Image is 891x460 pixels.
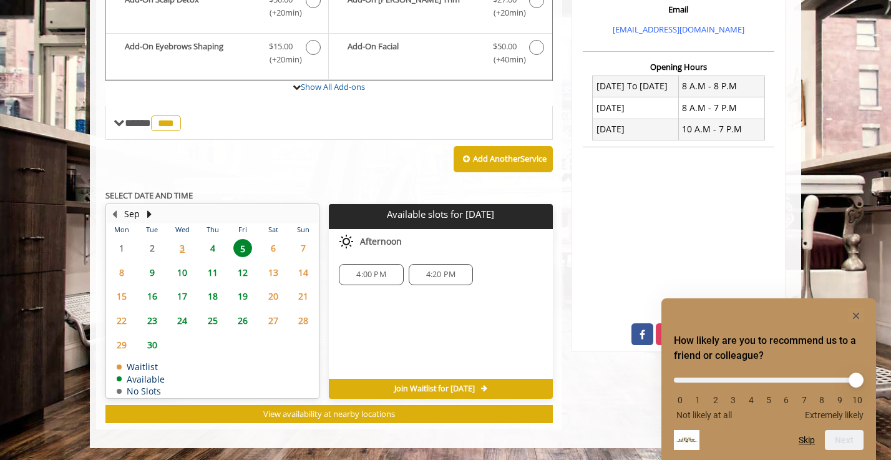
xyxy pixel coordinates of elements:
[143,287,162,305] span: 16
[288,223,319,236] th: Sun
[263,6,299,19] span: (+20min )
[674,308,864,450] div: How likely are you to recommend us to a friend or colleague? Select an option from 0 to 10, with ...
[493,40,517,53] span: $50.00
[264,287,283,305] span: 20
[264,311,283,330] span: 27
[112,311,131,330] span: 22
[593,119,679,140] td: [DATE]
[409,264,473,285] div: 4:20 PM
[586,5,771,14] h3: Email
[258,236,288,260] td: Select day6
[173,311,192,330] span: 24
[288,260,319,285] td: Select day14
[173,239,192,257] span: 3
[228,260,258,285] td: Select day12
[593,76,679,97] td: [DATE] To [DATE]
[117,374,165,384] td: Available
[678,97,764,119] td: 8 A.M - 7 P.M
[294,263,313,281] span: 14
[107,333,137,357] td: Select day29
[674,368,864,420] div: How likely are you to recommend us to a friend or colleague? Select an option from 0 to 10, with ...
[583,62,774,71] h3: Opening Hours
[394,384,475,394] span: Join Waitlist for [DATE]
[258,308,288,333] td: Select day27
[167,285,197,309] td: Select day17
[486,53,523,66] span: (+40min )
[269,40,293,53] span: $15.00
[228,223,258,236] th: Fri
[825,430,864,450] button: Next question
[360,237,402,247] span: Afternoon
[288,236,319,260] td: Select day7
[233,263,252,281] span: 12
[203,311,222,330] span: 25
[294,287,313,305] span: 21
[288,308,319,333] td: Select day28
[203,287,222,305] span: 18
[780,395,792,405] li: 6
[454,146,553,172] button: Add AnotherService
[137,308,167,333] td: Select day23
[124,207,140,221] button: Sep
[203,239,222,257] span: 4
[348,40,480,66] b: Add-On Facial
[263,53,299,66] span: (+20min )
[849,308,864,323] button: Hide survey
[107,285,137,309] td: Select day15
[486,6,523,19] span: (+20min )
[426,270,455,280] span: 4:20 PM
[593,97,679,119] td: [DATE]
[473,153,547,164] b: Add Another Service
[117,386,165,396] td: No Slots
[798,395,811,405] li: 7
[228,236,258,260] td: Select day5
[203,263,222,281] span: 11
[294,311,313,330] span: 28
[799,435,815,445] button: Skip
[356,270,386,280] span: 4:00 PM
[137,285,167,309] td: Select day16
[678,119,764,140] td: 10 A.M - 7 P.M
[613,24,744,35] a: [EMAIL_ADDRESS][DOMAIN_NAME]
[173,287,192,305] span: 17
[107,223,137,236] th: Mon
[851,395,864,405] li: 10
[233,287,252,305] span: 19
[678,76,764,97] td: 8 A.M - 8 P.M
[339,234,354,249] img: afternoon slots
[339,264,403,285] div: 4:00 PM
[112,336,131,354] span: 29
[109,207,119,221] button: Previous Month
[197,285,227,309] td: Select day18
[709,395,722,405] li: 2
[334,209,547,220] p: Available slots for [DATE]
[264,263,283,281] span: 13
[301,81,365,92] a: Show All Add-ons
[288,285,319,309] td: Select day21
[805,410,864,420] span: Extremely likely
[143,263,162,281] span: 9
[816,395,828,405] li: 8
[727,395,739,405] li: 3
[834,395,846,405] li: 9
[143,311,162,330] span: 23
[233,311,252,330] span: 26
[676,410,732,420] span: Not likely at all
[197,260,227,285] td: Select day11
[674,333,864,363] h2: How likely are you to recommend us to a friend or colleague? Select an option from 0 to 10, with ...
[137,223,167,236] th: Tue
[228,308,258,333] td: Select day26
[112,40,322,69] label: Add-On Eyebrows Shaping
[143,336,162,354] span: 30
[125,40,256,66] b: Add-On Eyebrows Shaping
[228,285,258,309] td: Select day19
[335,40,545,69] label: Add-On Facial
[112,287,131,305] span: 15
[167,223,197,236] th: Wed
[294,239,313,257] span: 7
[105,190,193,201] b: SELECT DATE AND TIME
[144,207,154,221] button: Next Month
[762,395,775,405] li: 5
[233,239,252,257] span: 5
